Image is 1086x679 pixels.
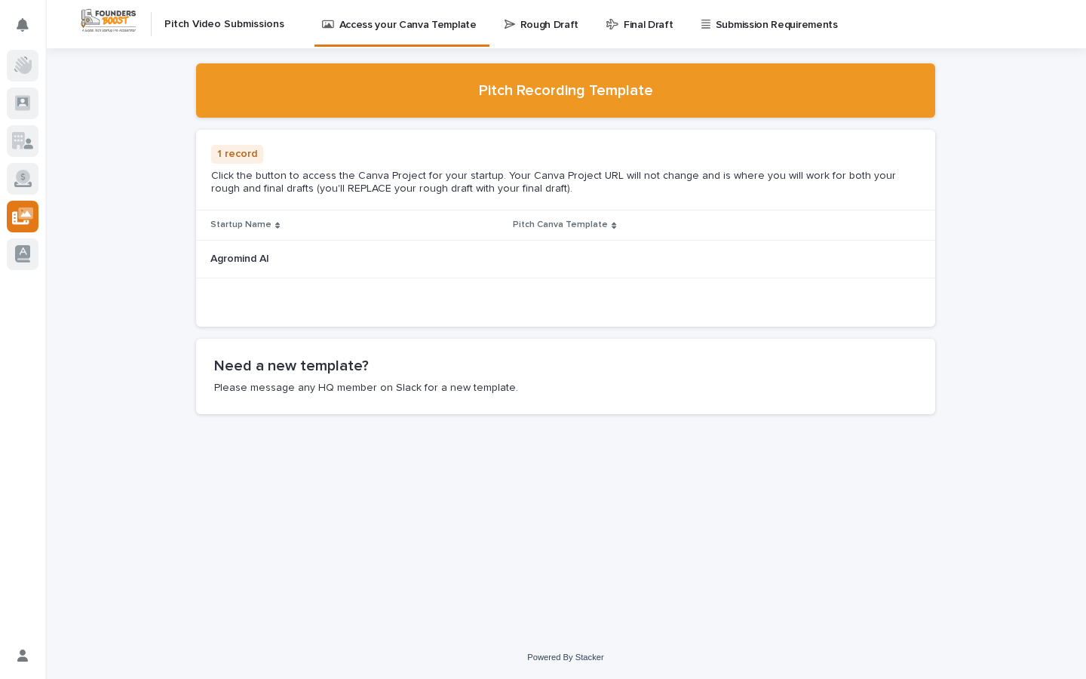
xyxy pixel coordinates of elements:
tr: Agromind AIAgromind AI [196,240,935,278]
button: Notifications [7,9,38,41]
h2: Pitch Recording Template [479,81,653,100]
p: Click the button to access the Canva Project for your startup. Your Canva Project URL will not ch... [211,170,920,195]
p: Startup Name [210,217,271,233]
h2: Need a new template? [214,357,917,375]
p: Pitch Canva Template [513,217,608,233]
h2: Pitch Video Submissions [164,18,284,31]
img: Workspace Logo [79,7,138,35]
p: 1 record [211,145,263,164]
a: Powered By Stacker [527,653,603,662]
p: Please message any HQ member on Slack for a new template. [214,381,917,396]
div: Notifications [19,18,38,42]
p: Agromind AI [210,250,272,266]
